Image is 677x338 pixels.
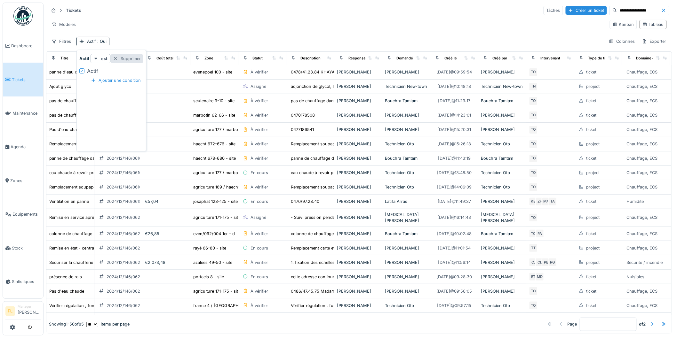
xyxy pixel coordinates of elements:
[49,112,140,118] div: pas de chauffage Rue [PERSON_NAME] 64/10
[251,198,268,204] div: En cours
[627,141,658,147] div: Chauffage, ECS
[481,231,524,237] div: Bouchra Tamtam
[586,69,597,75] div: ticket
[193,288,240,294] div: agriculture 171-175 - site
[385,198,428,204] div: Latifa Arras
[145,231,188,237] div: €26,85
[385,303,428,309] div: Technicien Otb
[291,127,314,133] div: 0477186541
[337,127,380,133] div: [PERSON_NAME]
[438,214,471,220] div: [DATE] @ 16:14:43
[145,198,188,204] div: €57,04
[586,198,597,204] div: ticket
[12,279,41,285] span: Statistiques
[586,83,600,89] div: project
[586,170,600,176] div: project
[481,288,524,294] div: [PERSON_NAME]
[588,56,613,61] div: Type de ticket
[49,83,72,89] div: Ajout glycol
[337,214,380,220] div: [PERSON_NAME]
[385,231,428,237] div: Bouchra Tamtam
[529,258,538,267] div: C.
[49,20,79,29] div: Modèles
[586,245,600,251] div: project
[337,259,380,265] div: [PERSON_NAME]
[291,98,388,104] div: pas de chauffage dans le logement - Scutenaire...
[627,303,658,309] div: Chauffage, ECS
[18,304,41,318] li: [PERSON_NAME]
[437,274,472,280] div: [DATE] @ 09:28:30
[107,288,145,294] div: 2024/12/146/06273
[49,69,146,75] div: panne d'eau chaude Rue [PERSON_NAME] 100/3
[385,245,428,251] div: [PERSON_NAME]
[481,211,524,224] div: [MEDICAL_DATA][PERSON_NAME]
[13,6,33,26] img: Badge_color-CXgf-gQk.svg
[529,301,538,310] div: TO
[642,21,664,27] div: Tableau
[49,37,74,46] div: Filtres
[606,37,638,46] div: Colonnes
[49,274,82,280] div: présence de rats
[385,170,428,176] div: Technicien Otb
[291,245,350,251] div: Remplacement carte et batterie
[438,141,471,147] div: [DATE] @ 15:26:18
[586,155,597,161] div: ticket
[535,197,544,206] div: ZF
[49,321,84,327] div: Showing 1 - 50 of 85
[481,127,524,133] div: [PERSON_NAME]
[627,274,645,280] div: Nuisibles
[481,259,524,265] div: [PERSON_NAME]
[385,83,428,89] div: Technicien New-town
[193,69,232,75] div: evenepoel 100 - site
[542,258,551,267] div: PB
[251,245,268,251] div: En cours
[586,112,597,118] div: ticket
[251,231,268,237] div: À vérifier
[542,197,551,206] div: MA
[535,258,544,267] div: CL
[627,259,663,265] div: Sécurité / incendie
[291,83,383,89] div: adjonction de glycol, le circuit ayant une prot...
[252,56,263,61] div: Statut
[627,288,658,294] div: Chauffage, ECS
[49,141,155,147] div: Remplacement soupape de sécurité chaudière 4Bar 1¨
[12,211,41,217] span: Équipements
[529,197,538,206] div: KE
[568,321,577,327] div: Page
[291,274,378,280] div: cette adresse continue à être infestée de rats
[481,245,524,251] div: [PERSON_NAME]
[492,56,507,61] div: Créé par
[251,127,268,133] div: À vérifier
[613,21,634,27] div: Kanban
[438,112,471,118] div: [DATE] @ 14:23:01
[529,68,538,77] div: TO
[5,306,15,316] li: FL
[86,321,130,327] div: items per page
[291,259,384,265] div: 1. fixation des échelles dans les 2 locaux de c...
[251,274,268,280] div: En cours
[586,214,600,220] div: project
[481,274,524,280] div: [PERSON_NAME]
[337,303,380,309] div: [PERSON_NAME]
[529,229,538,238] div: TO
[438,83,471,89] div: [DATE] @ 10:48:18
[291,141,396,147] div: Remplacement soupape de sécurité chaudière 4Bar 1¨
[107,184,144,190] div: 2024/12/146/06108
[291,112,315,118] div: 0470178508
[529,96,538,105] div: TO
[481,83,524,89] div: Technicien New-town
[193,184,258,190] div: agriculture 169 / haecht 662-664
[529,243,538,252] div: TT
[337,245,380,251] div: [PERSON_NAME]
[12,77,41,83] span: Tickets
[251,184,268,190] div: À vérifier
[586,288,597,294] div: ticket
[193,198,238,204] div: josaphat 123-125 - site
[627,98,658,104] div: Chauffage, ECS
[438,127,471,133] div: [DATE] @ 15:20:31
[291,170,391,176] div: eau chaude à revoir problème de mitigeur généra...
[481,98,524,104] div: Bouchra Tamtam
[87,67,98,75] div: Actif
[193,141,235,147] div: haecht 672-676 - site
[544,6,563,15] div: Tâches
